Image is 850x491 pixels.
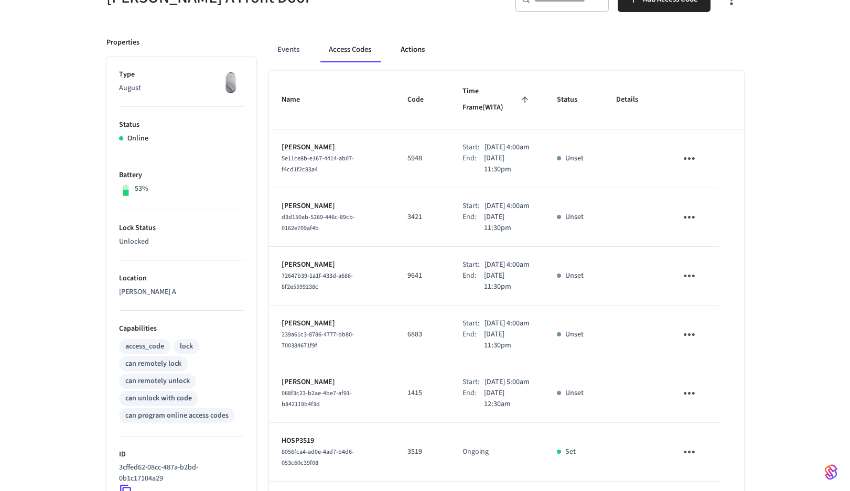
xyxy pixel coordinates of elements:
p: Capabilities [119,323,244,334]
p: Online [127,133,148,144]
p: [DATE] 4:00am [485,318,530,329]
p: Unset [565,270,584,281]
p: [DATE] 4:00am [485,201,530,212]
p: 3519 [407,446,437,457]
div: can unlock with code [125,393,192,404]
p: August [119,83,244,94]
p: Unlocked [119,236,244,247]
div: can remotely unlock [125,376,190,387]
div: can program online access codes [125,410,229,421]
p: [DATE] 5:00am [485,377,530,388]
p: [DATE] 11:30pm [484,212,532,234]
p: Lock Status [119,223,244,234]
div: Start: [462,259,485,270]
p: [DATE] 11:30pm [484,153,532,175]
div: End: [462,329,484,351]
p: Unset [565,329,584,340]
div: End: [462,270,484,292]
td: Ongoing [450,423,544,482]
p: [DATE] 11:30pm [484,270,532,292]
div: Start: [462,377,485,388]
div: Start: [462,318,485,329]
p: Unset [565,153,584,164]
button: Actions [392,37,433,62]
span: 8056fca4-ad0e-4ad7-b4d6-053c60c39f08 [282,448,354,467]
span: Name [282,92,314,108]
p: [PERSON_NAME] A [119,287,244,298]
p: 3cffed62-08cc-487a-b2bd-0b1c17104a29 [119,462,240,484]
p: Battery [119,170,244,181]
span: Code [407,92,437,108]
p: [PERSON_NAME] [282,259,382,270]
div: lock [180,341,193,352]
p: ID [119,449,244,460]
p: [DATE] 4:00am [485,259,530,270]
p: 53% [135,183,148,194]
div: End: [462,212,484,234]
button: Events [269,37,308,62]
p: [PERSON_NAME] [282,201,382,212]
span: Details [616,92,652,108]
p: [DATE] 12:30am [484,388,532,410]
p: 6883 [407,329,437,340]
div: Start: [462,142,485,153]
p: 3421 [407,212,437,223]
p: Unset [565,212,584,223]
span: Status [557,92,591,108]
p: 5948 [407,153,437,164]
button: Access Codes [320,37,380,62]
p: Properties [106,37,139,48]
p: [PERSON_NAME] [282,377,382,388]
span: 068f3c23-b2ae-4be7-af91-b842119b4f3d [282,389,352,409]
div: End: [462,153,484,175]
span: 239a61c3-8786-4777-bb80-700384671f9f [282,330,354,350]
span: d3d150ab-5269-446c-89cb-0162e709af4b [282,213,355,233]
p: [DATE] 11:30pm [484,329,532,351]
p: [PERSON_NAME] [282,318,382,329]
span: 72647b39-1a1f-433d-a686-8f2e5599238c [282,271,353,291]
span: 5e11ce8b-e167-4414-ab07-f4cd1f2c83a4 [282,154,354,174]
span: Time Frame(WITA) [462,83,532,116]
p: Unset [565,388,584,399]
div: can remotely lock [125,358,181,369]
p: [DATE] 4:00am [485,142,530,153]
p: [PERSON_NAME] [282,142,382,153]
img: SeamLogoGradient.69752ec5.svg [825,464,837,481]
p: 9641 [407,270,437,281]
p: 1415 [407,388,437,399]
p: Location [119,273,244,284]
img: August Wifi Smart Lock 3rd Gen, Silver, Front [218,69,244,95]
p: Status [119,119,244,130]
p: Type [119,69,244,80]
div: Start: [462,201,485,212]
div: ant example [269,37,744,62]
p: Set [565,446,576,457]
p: HOSP3519 [282,435,382,446]
div: End: [462,388,484,410]
div: access_code [125,341,164,352]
